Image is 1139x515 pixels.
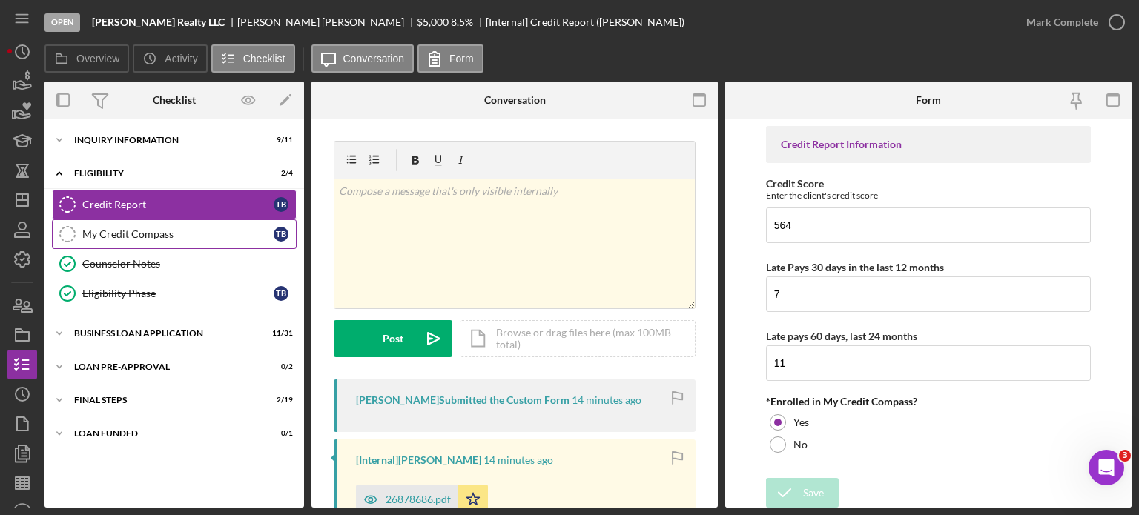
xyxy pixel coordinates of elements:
[1011,7,1132,37] button: Mark Complete
[916,94,941,106] div: Form
[76,53,119,64] label: Overview
[334,320,452,357] button: Post
[274,227,288,242] div: T B
[1119,450,1131,462] span: 3
[237,16,417,28] div: [PERSON_NAME] [PERSON_NAME]
[383,320,403,357] div: Post
[417,16,449,28] span: $5,000
[766,396,1091,408] div: *Enrolled in My Credit Compass?
[766,261,944,273] label: Late Pays 30 days in the last 12 months
[486,16,684,28] div: [Internal] Credit Report ([PERSON_NAME])
[274,197,288,212] div: T B
[74,396,256,405] div: FINAL STEPS
[766,478,839,508] button: Save
[165,53,197,64] label: Activity
[793,439,808,451] label: No
[386,494,451,505] div: 26878686.pdf
[274,286,288,301] div: T B
[74,429,256,438] div: LOAN FUNDED
[74,329,256,338] div: BUSINESS LOAN APPLICATION
[451,16,473,28] div: 8.5 %
[44,13,80,32] div: Open
[74,136,256,144] div: INQUIRY INFORMATION
[766,330,917,342] label: Late pays 60 days, last 24 months
[803,478,824,508] div: Save
[266,396,293,405] div: 2 / 19
[356,485,488,514] button: 26878686.pdf
[572,394,641,406] time: 2025-09-23 14:35
[766,177,824,190] label: Credit Score
[1089,450,1124,485] iframe: Intercom live chat
[44,44,129,73] button: Overview
[74,362,256,371] div: LOAN PRE-APPROVAL
[82,228,274,240] div: My Credit Compass
[153,94,196,106] div: Checklist
[1026,7,1098,37] div: Mark Complete
[82,199,274,210] div: Credit Report
[781,139,1076,150] div: Credit Report Information
[266,362,293,371] div: 0 / 2
[483,454,553,466] time: 2025-09-23 14:35
[92,16,225,28] b: [PERSON_NAME] Realty LLC
[356,394,569,406] div: [PERSON_NAME] Submitted the Custom Form
[82,258,296,270] div: Counselor Notes
[484,94,546,106] div: Conversation
[266,429,293,438] div: 0 / 1
[266,136,293,144] div: 9 / 11
[52,219,297,249] a: My Credit CompassTB
[766,190,1091,201] div: Enter the client's credit score
[311,44,415,73] button: Conversation
[211,44,295,73] button: Checklist
[417,44,483,73] button: Form
[52,249,297,279] a: Counselor Notes
[82,288,274,299] div: Eligibility Phase
[449,53,474,64] label: Form
[343,53,405,64] label: Conversation
[52,279,297,308] a: Eligibility PhaseTB
[266,329,293,338] div: 11 / 31
[793,416,809,428] label: Yes
[266,169,293,178] div: 2 / 4
[133,44,207,73] button: Activity
[74,169,256,178] div: ELIGIBILITY
[243,53,285,64] label: Checklist
[52,190,297,219] a: Credit ReportTB
[356,454,481,466] div: [Internal] [PERSON_NAME]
